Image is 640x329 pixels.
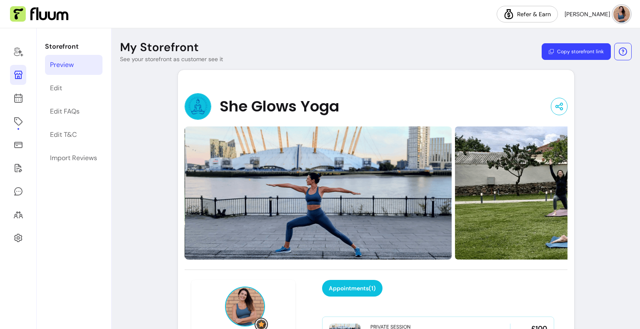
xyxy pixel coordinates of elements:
p: See your storefront as customer see it [120,55,223,63]
a: Sales [10,135,26,155]
a: Clients [10,205,26,225]
a: Storefront [10,65,26,85]
span: [PERSON_NAME] [565,10,610,18]
div: Edit [50,83,62,93]
a: Settings [10,228,26,248]
div: Import Reviews [50,153,97,163]
img: Provider image [225,287,265,327]
a: Edit [45,78,102,98]
a: Offerings [10,111,26,131]
div: Edit T&C [50,130,77,140]
a: Home [10,42,26,62]
a: Preview [45,55,102,75]
button: Appointments(1) [322,280,382,297]
a: My Messages [10,181,26,201]
span: She Glows Yoga [220,98,339,115]
div: Edit FAQs [50,106,80,116]
button: Copy storefront link [542,43,611,60]
img: avatar [613,6,630,22]
a: Calendar [10,88,26,108]
div: Preview [50,60,74,70]
img: https://d22cr2pskkweo8.cloudfront.net/2bf716c7-0df8-4f51-9003-b96bf5d8c5bc [185,126,451,260]
p: Storefront [45,42,102,52]
a: Edit T&C [45,125,102,145]
img: Fluum Logo [10,6,68,22]
button: avatar[PERSON_NAME] [565,6,630,22]
a: Edit FAQs [45,101,102,121]
img: Provider image [185,93,211,120]
p: My Storefront [120,40,199,55]
a: Forms [10,158,26,178]
a: Import Reviews [45,148,102,168]
a: Refer & Earn [497,6,558,22]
